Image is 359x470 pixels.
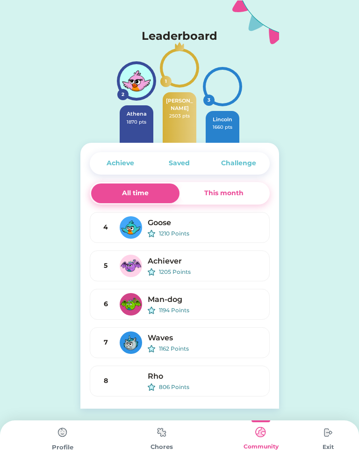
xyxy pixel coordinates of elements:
[163,51,196,85] img: yH5BAEAAAAALAAAAAABAAEAAAIBRAA7
[53,423,72,442] img: type%3Dchores%2C%20state%3Ddefault.svg
[159,345,262,353] div: 1162 Points
[162,78,170,85] div: 1
[175,42,184,51] img: interface-award-crown--reward-social-rating-media-queen-vip-king-crown.svg
[148,332,262,344] div: Waves
[119,91,127,98] div: 2
[148,307,155,314] img: interface-favorite-star--reward-rating-rate-social-star-media-favorite-like-stars.svg
[206,70,239,103] img: yH5BAEAAAAALAAAAAABAAEAAAIBRAA7
[205,96,213,103] div: 3
[208,124,237,131] div: 1660 pts
[159,229,262,238] div: 1210 Points
[112,442,211,452] div: Chores
[310,443,346,451] div: Exit
[120,293,142,316] img: MFN-Dragon-Green.svg
[148,230,155,237] img: interface-favorite-star--reward-rating-rate-social-star-media-favorite-like-stars.svg
[122,188,149,198] div: All time
[319,423,337,442] img: type%3Dchores%2C%20state%3Ddefault.svg
[98,338,114,347] div: 7
[165,112,194,119] div: 2503 pts
[159,306,262,315] div: 1194 Points
[122,118,151,125] div: 1870 pts
[142,28,217,44] h4: Leaderboard
[120,255,142,277] img: MFN-Dragon-Purple.svg
[208,116,237,124] div: Lincoln
[107,158,134,168] div: Achieve
[148,383,155,391] img: interface-favorite-star--reward-rating-rate-social-star-media-favorite-like-stars.svg
[148,345,155,352] img: interface-favorite-star--reward-rating-rate-social-star-media-favorite-like-stars.svg
[98,222,114,232] div: 4
[152,423,171,441] img: type%3Dchores%2C%20state%3Ddefault.svg
[120,370,142,392] img: yH5BAEAAAAALAAAAAABAAEAAAIBRAA7
[148,256,262,267] div: Achiever
[148,294,262,305] div: Man-dog
[169,158,190,168] div: Saved
[204,188,244,198] div: This month
[251,423,270,441] img: type%3Dkids%2C%20state%3Dselected.svg
[98,376,114,386] div: 8
[148,268,155,276] img: interface-favorite-star--reward-rating-rate-social-star-media-favorite-like-stars.svg
[98,261,114,271] div: 5
[165,97,194,112] div: [PERSON_NAME]
[120,331,142,354] img: MFN-Unicorn-Gray.svg
[211,442,310,451] div: Community
[120,64,153,98] img: MFN-Bird-Pink.svg
[221,158,256,168] div: Challenge
[98,299,114,309] div: 6
[148,217,262,228] div: Goose
[232,0,279,44] img: Group.svg
[120,216,142,239] img: MFN-Bird-Blue.svg
[159,383,262,391] div: 806 Points
[13,443,112,452] div: Profile
[122,110,151,118] div: Athena
[148,371,262,382] div: Rho
[159,268,262,276] div: 1205 Points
